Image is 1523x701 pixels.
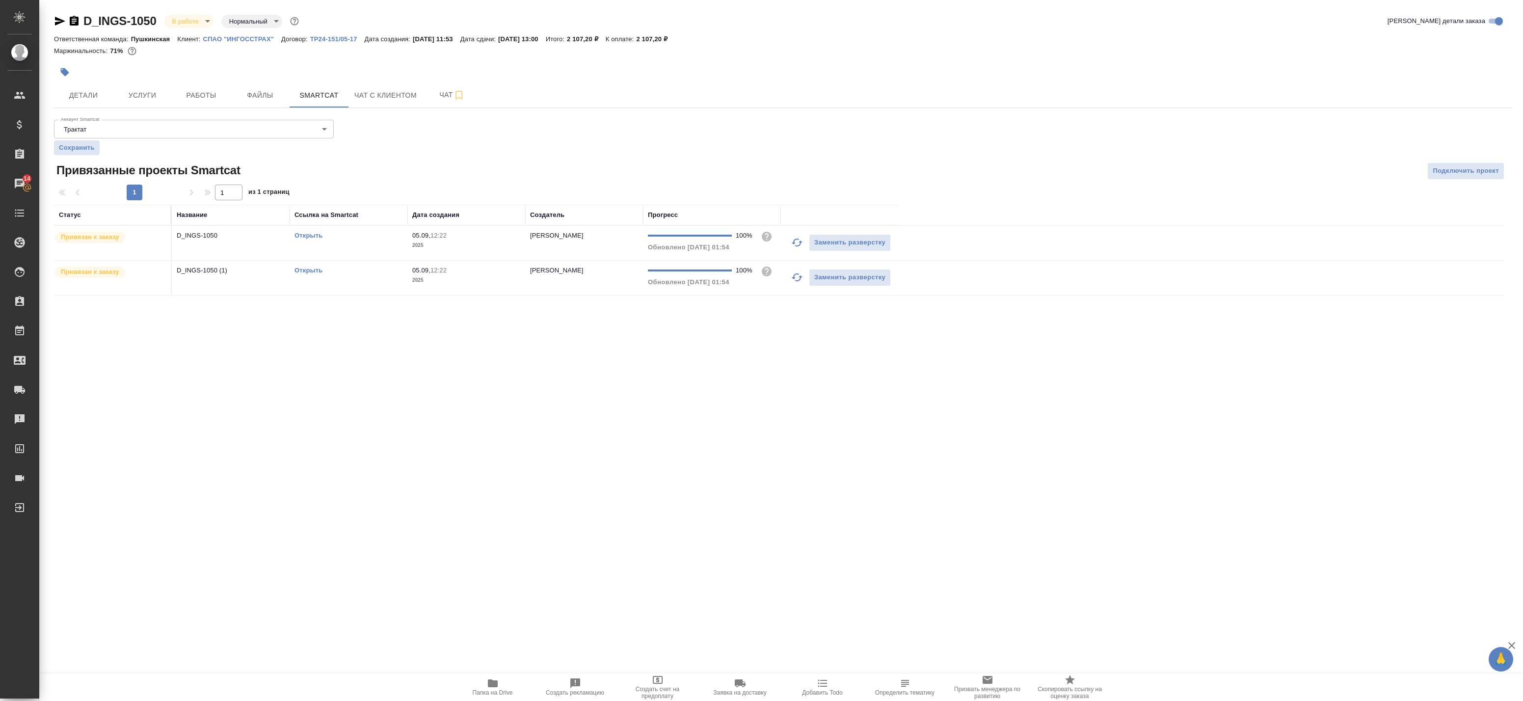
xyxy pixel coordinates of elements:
[295,89,343,102] span: Smartcat
[713,689,766,696] span: Заявка на доставку
[177,35,203,43] p: Клиент:
[178,89,225,102] span: Работы
[785,231,809,254] button: Обновить прогресс
[54,35,131,43] p: Ответственная команда:
[54,120,334,138] div: Трактат
[248,186,290,200] span: из 1 страниц
[530,210,564,220] div: Создатель
[412,241,520,250] p: 2025
[365,35,413,43] p: Дата создания:
[875,689,935,696] span: Определить тематику
[534,674,616,701] button: Создать рекламацию
[68,15,80,27] button: Скопировать ссылку
[781,674,864,701] button: Добавить Todo
[814,237,885,248] span: Заменить разверстку
[294,210,358,220] div: Ссылка на Smartcat
[567,35,606,43] p: 2 107,20 ₽
[648,278,729,286] span: Обновлено [DATE] 01:54
[530,232,584,239] p: [PERSON_NAME]
[83,14,157,27] a: D_INGS-1050
[1035,686,1105,700] span: Скопировать ссылку на оценку заказа
[412,275,520,285] p: 2025
[126,45,138,57] button: 15.60 RUB; 252.45 UAH;
[54,61,76,83] button: Добавить тэг
[736,266,753,275] div: 100%
[616,674,699,701] button: Создать счет на предоплату
[18,174,36,184] span: 14
[428,89,476,101] span: Чат
[177,231,285,241] p: D_INGS-1050
[164,15,214,28] div: В работе
[530,267,584,274] p: [PERSON_NAME]
[809,234,891,251] button: Заменить разверстку
[169,17,202,26] button: В работе
[294,232,322,239] a: Открыть
[606,35,637,43] p: К оплате:
[354,89,417,102] span: Чат с клиентом
[946,674,1029,701] button: Призвать менеджера по развитию
[785,266,809,289] button: Обновить прогресс
[61,125,89,134] button: Трактат
[294,267,322,274] a: Открыть
[177,210,207,220] div: Название
[54,47,110,54] p: Маржинальность:
[546,35,567,43] p: Итого:
[1489,647,1513,672] button: 🙏
[1388,16,1485,26] span: [PERSON_NAME] детали заказа
[648,210,678,220] div: Прогресс
[61,232,119,242] p: Привязан к заказу
[412,267,430,274] p: 05.09,
[60,89,107,102] span: Детали
[61,267,119,277] p: Привязан к заказу
[498,35,546,43] p: [DATE] 13:00
[648,243,729,251] span: Обновлено [DATE] 01:54
[1493,649,1509,670] span: 🙏
[281,35,310,43] p: Договор:
[2,171,37,196] a: 14
[59,210,81,220] div: Статус
[54,15,66,27] button: Скопировать ссылку для ЯМессенджера
[413,35,460,43] p: [DATE] 11:53
[460,35,498,43] p: Дата сдачи:
[203,35,281,43] p: СПАО "ИНГОССТРАХ"
[864,674,946,701] button: Определить тематику
[809,269,891,286] button: Заменить разверстку
[203,34,281,43] a: СПАО "ИНГОССТРАХ"
[952,686,1023,700] span: Призвать менеджера по развитию
[221,15,282,28] div: В работе
[430,232,447,239] p: 12:22
[736,231,753,241] div: 100%
[546,689,604,696] span: Создать рекламацию
[310,35,365,43] p: ТР24-151/05-17
[110,47,125,54] p: 71%
[1029,674,1111,701] button: Скопировать ссылку на оценку заказа
[177,266,285,275] p: D_INGS-1050 (1)
[636,35,675,43] p: 2 107,20 ₽
[473,689,513,696] span: Папка на Drive
[288,15,301,27] button: Доп статусы указывают на важность/срочность заказа
[119,89,166,102] span: Услуги
[59,143,95,153] span: Сохранить
[237,89,284,102] span: Файлы
[412,210,459,220] div: Дата создания
[54,140,100,155] button: Сохранить
[54,162,240,178] span: Привязанные проекты Smartcat
[310,34,365,43] a: ТР24-151/05-17
[814,272,885,283] span: Заменить разверстку
[453,89,465,101] svg: Подписаться
[131,35,178,43] p: Пушкинская
[226,17,270,26] button: Нормальный
[452,674,534,701] button: Папка на Drive
[1433,165,1499,177] span: Подключить проект
[1427,162,1504,180] button: Подключить проект
[802,689,842,696] span: Добавить Todo
[622,686,693,700] span: Создать счет на предоплату
[699,674,781,701] button: Заявка на доставку
[430,267,447,274] p: 12:22
[412,232,430,239] p: 05.09,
